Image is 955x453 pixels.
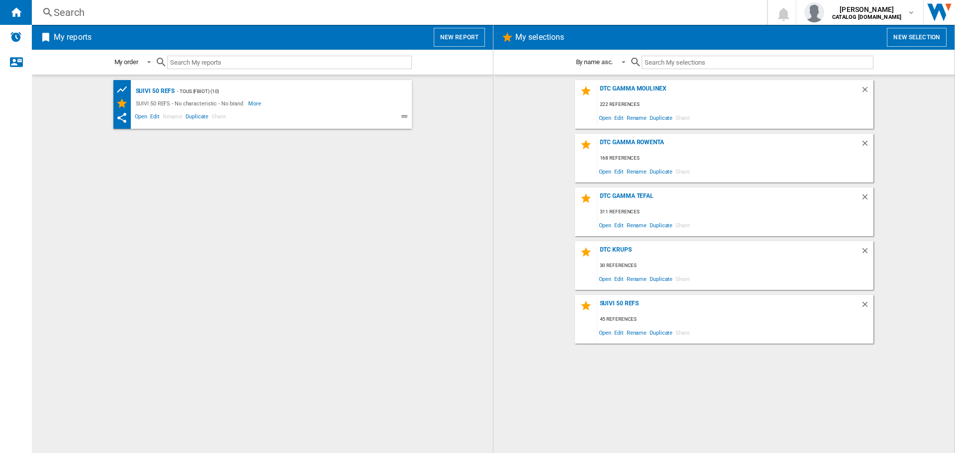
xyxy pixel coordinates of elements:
span: Share [210,112,227,124]
span: Duplicate [648,272,674,285]
span: Share [674,165,691,178]
span: Duplicate [648,326,674,339]
ng-md-icon: This report has been shared with you [116,112,128,124]
div: 311 references [597,206,873,218]
b: CATALOG [DOMAIN_NAME] [832,14,901,20]
span: [PERSON_NAME] [832,4,901,14]
img: profile.jpg [804,2,824,22]
span: Rename [625,272,648,285]
h2: My selections [513,28,566,47]
div: Delete [860,85,873,98]
div: 45 references [597,313,873,326]
span: Duplicate [648,165,674,178]
div: DTC KRUPS [597,246,860,260]
div: DTC GAMMA TEFAL [597,192,860,206]
img: alerts-logo.svg [10,31,22,43]
div: Search [54,5,741,19]
div: SUIVI 50 REFS [597,300,860,313]
div: 30 references [597,260,873,272]
div: Delete [860,246,873,260]
span: Open [597,326,613,339]
span: Open [597,165,613,178]
h2: My reports [52,28,94,47]
button: New report [434,28,485,47]
div: Product prices grid [116,84,133,96]
div: Delete [860,139,873,152]
span: Share [674,111,691,124]
span: Edit [613,165,625,178]
div: Delete [860,300,873,313]
span: Rename [161,112,184,124]
input: Search My reports [167,56,412,69]
div: - TOUS (fbiot) (10) [175,85,391,97]
span: Edit [149,112,161,124]
span: Rename [625,326,648,339]
span: Open [597,218,613,232]
div: SUIVI 50 REFS [133,85,175,97]
span: Open [597,272,613,285]
div: 222 references [597,98,873,111]
span: Open [597,111,613,124]
span: Rename [625,218,648,232]
div: Delete [860,192,873,206]
span: Duplicate [648,218,674,232]
span: Edit [613,272,625,285]
span: Edit [613,218,625,232]
span: Edit [613,111,625,124]
div: SUIVI 50 REFS - No characteristic - No brand [133,97,249,109]
div: DTC Gamma Rowenta [597,139,860,152]
span: Open [133,112,149,124]
span: Share [674,218,691,232]
div: By name asc. [576,58,613,66]
span: Share [674,326,691,339]
div: 168 references [597,152,873,165]
div: DTC GAMMA MOULINEX [597,85,860,98]
span: Duplicate [184,112,210,124]
span: Share [674,272,691,285]
span: Duplicate [648,111,674,124]
input: Search My selections [642,56,873,69]
div: My order [114,58,138,66]
span: Rename [625,111,648,124]
div: My Selections [116,97,133,109]
span: Rename [625,165,648,178]
span: Edit [613,326,625,339]
button: New selection [887,28,947,47]
span: More [248,97,263,109]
